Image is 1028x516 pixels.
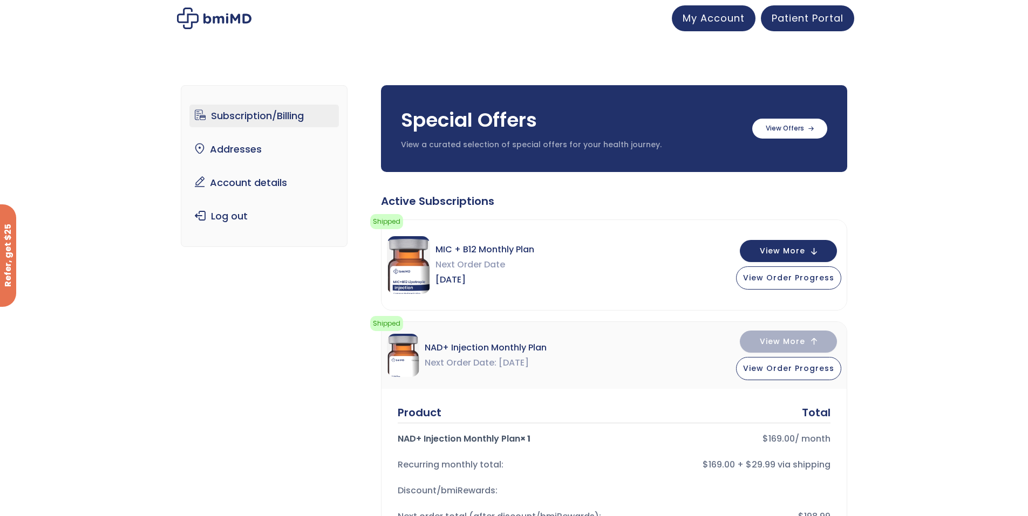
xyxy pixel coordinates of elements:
span: View Order Progress [743,272,834,283]
div: Product [398,405,441,420]
span: [DATE] [499,355,529,370]
img: NAD Injection [387,334,419,377]
div: Discount/bmiRewards: [398,483,605,498]
button: View Order Progress [736,357,841,380]
span: View More [760,338,805,345]
span: Shipped [370,316,403,331]
button: View More [740,240,837,262]
span: Patient Portal [772,11,843,25]
bdi: 169.00 [763,432,795,445]
div: / month [623,431,830,446]
div: Total [802,405,830,420]
div: Active Subscriptions [381,194,847,209]
span: $ [763,432,768,445]
nav: Account pages [181,85,348,247]
p: View a curated selection of special offers for your health journey. [401,140,741,150]
span: My Account [683,11,745,25]
a: Log out [189,205,339,228]
span: View More [760,247,805,254]
span: NAD+ Injection Monthly Plan [425,340,547,355]
a: My Account [672,5,755,31]
div: Recurring monthly total: [398,457,605,472]
span: [DATE] [435,272,534,287]
img: My account [177,8,251,29]
button: View Order Progress [736,266,841,290]
div: NAD+ Injection Monthly Plan [398,431,605,446]
strong: × 1 [520,432,530,445]
span: View Order Progress [743,363,834,374]
span: MIC + B12 Monthly Plan [435,242,534,257]
span: Shipped [370,214,403,229]
a: Patient Portal [761,5,854,31]
span: Next Order Date [425,355,496,370]
button: View More [740,331,837,353]
a: Addresses [189,138,339,161]
span: Next Order Date [435,257,534,272]
a: Account details [189,171,339,194]
h3: Special Offers [401,107,741,134]
div: $169.00 + $29.99 via shipping [623,457,830,472]
a: Subscription/Billing [189,105,339,127]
